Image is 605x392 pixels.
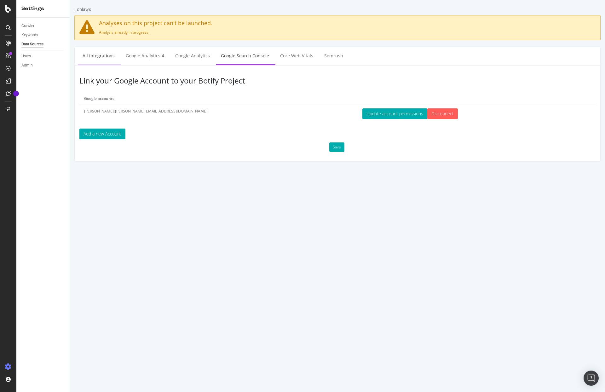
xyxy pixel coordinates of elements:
[101,47,145,64] a: Google Analytics
[9,30,526,35] p: Analysis already in progress.
[21,32,38,38] div: Keywords
[146,47,204,64] a: Google Search Console
[357,108,388,119] input: Disconnect
[21,62,65,69] a: Admin
[4,6,21,13] div: Loblaws
[8,47,49,64] a: All integrations
[21,41,65,48] a: Data Sources
[9,20,526,26] h4: Analyses on this project can't be launched.
[21,41,43,48] div: Data Sources
[21,32,65,38] a: Keywords
[9,129,55,139] button: Add a new Account
[292,108,357,119] button: Update account permissions
[13,91,19,96] div: Tooltip anchor
[21,53,65,60] a: Users
[51,47,99,64] a: Google Analytics 4
[259,142,274,152] button: Save
[21,62,33,69] div: Admin
[9,105,288,122] td: [PERSON_NAME][[PERSON_NAME][EMAIL_ADDRESS][DOMAIN_NAME]]
[9,93,288,105] th: Google accounts
[9,77,526,85] h3: Link your Google Account to your Botify Project
[21,53,31,60] div: Users
[250,47,278,64] a: Semrush
[584,371,599,386] div: Open Intercom Messenger
[205,47,248,64] a: Core Web Vitals
[21,23,34,29] div: Crawler
[21,5,65,12] div: Settings
[21,23,65,29] a: Crawler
